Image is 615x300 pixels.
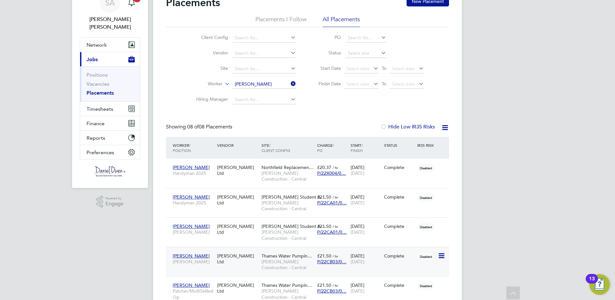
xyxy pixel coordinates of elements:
[323,15,360,27] li: All Placements
[87,149,114,155] span: Preferences
[351,200,364,206] span: [DATE]
[317,282,331,288] span: £21.50
[349,220,382,238] div: [DATE]
[260,139,316,156] div: Site
[173,253,210,259] span: [PERSON_NAME]
[317,200,347,206] span: P/22CA01/0…
[417,164,435,172] span: Disabled
[351,170,364,176] span: [DATE]
[380,64,388,72] span: To
[173,170,214,176] span: Handyman 2025
[349,279,382,297] div: [DATE]
[173,282,210,288] span: [PERSON_NAME]
[333,165,338,170] span: / hr
[317,223,331,229] span: £21.50
[262,253,312,259] span: Thames Water Pumpin…
[80,102,140,116] button: Timesheets
[216,279,260,297] div: [PERSON_NAME] Ltd
[317,194,331,200] span: £21.50
[349,250,382,268] div: [DATE]
[349,191,382,209] div: [DATE]
[345,33,386,42] input: Search for...
[262,259,314,270] span: [PERSON_NAME] Construction - Central
[317,170,346,176] span: P/22X004/0…
[589,274,610,295] button: Open Resource Center, 13 new notifications
[87,90,114,96] a: Placements
[80,145,140,159] button: Preferences
[346,81,370,87] span: Select date
[589,279,595,287] div: 13
[166,124,234,130] div: Showing
[416,139,438,151] div: IR35 Risk
[262,164,314,170] span: Northfield Replacemen…
[171,220,449,225] a: [PERSON_NAME][PERSON_NAME][PERSON_NAME] Ltd[PERSON_NAME] Student A…[PERSON_NAME] Construction - C...
[191,34,228,40] label: Client Config
[186,81,223,87] label: Worker
[317,288,346,294] span: P/22CB03/0…
[312,81,341,87] label: Finish Date
[351,259,364,265] span: [DATE]
[262,288,314,300] span: [PERSON_NAME] Construction - Central
[171,191,449,196] a: [PERSON_NAME]Handyman 2025[PERSON_NAME] Ltd[PERSON_NAME] Student A…[PERSON_NAME] Construction - C...
[173,194,210,200] span: [PERSON_NAME]
[392,66,415,71] span: Select date
[191,50,228,56] label: Vendor
[255,15,307,27] li: Placements I Follow
[417,223,435,231] span: Disabled
[187,124,232,130] span: 08 Placements
[80,52,140,66] button: Jobs
[233,80,296,89] input: Search for...
[87,106,113,112] span: Timesheets
[233,33,296,42] input: Search for...
[216,161,260,179] div: [PERSON_NAME] Ltd
[262,229,314,241] span: [PERSON_NAME] Construction - Central
[384,164,414,170] div: Complete
[80,166,140,176] a: Go to home page
[80,15,140,31] span: Samantha Ahmet
[381,124,435,130] label: Hide Low IR35 Risks
[87,72,108,78] a: Positions
[173,200,214,206] span: Handyman 2025
[171,161,449,166] a: [PERSON_NAME]Handyman 2025[PERSON_NAME] LtdNorthfield Replacemen…[PERSON_NAME] Construction - Cen...
[173,229,214,235] span: [PERSON_NAME]
[94,166,126,176] img: danielowen-logo-retina.png
[333,224,338,229] span: / hr
[349,139,382,156] div: Start
[417,252,435,261] span: Disabled
[187,124,199,130] span: 08 of
[106,196,124,201] span: Powered by
[317,143,334,153] span: / PO
[96,196,124,208] a: Powered byEngage
[351,143,363,153] span: / Finish
[349,161,382,179] div: [DATE]
[345,49,386,58] input: Select one
[317,229,347,235] span: P/22CA01/0…
[87,56,98,62] span: Jobs
[173,223,210,229] span: [PERSON_NAME]
[173,164,210,170] span: [PERSON_NAME]
[191,96,228,102] label: Hiring Manager
[173,288,214,300] span: Patcher/MultiSkilled Op
[80,116,140,130] button: Finance
[191,65,228,71] label: Site
[417,193,435,202] span: Disabled
[171,279,449,284] a: [PERSON_NAME]Patcher/MultiSkilled Op[PERSON_NAME] LtdThames Water Pumpin…[PERSON_NAME] Constructi...
[333,254,338,258] span: / hr
[87,81,109,87] a: Vacancies
[216,220,260,238] div: [PERSON_NAME] Ltd
[80,131,140,145] button: Reports
[87,135,105,141] span: Reports
[333,195,338,200] span: / hr
[262,223,325,229] span: [PERSON_NAME] Student A…
[312,34,341,40] label: PO
[380,80,388,88] span: To
[216,250,260,268] div: [PERSON_NAME] Ltd
[317,253,331,259] span: £21.50
[262,143,290,153] span: / Client Config
[392,81,415,87] span: Select date
[80,66,140,101] div: Jobs
[262,194,325,200] span: [PERSON_NAME] Student A…
[316,139,349,156] div: Charge
[333,283,338,288] span: / hr
[171,139,216,156] div: Worker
